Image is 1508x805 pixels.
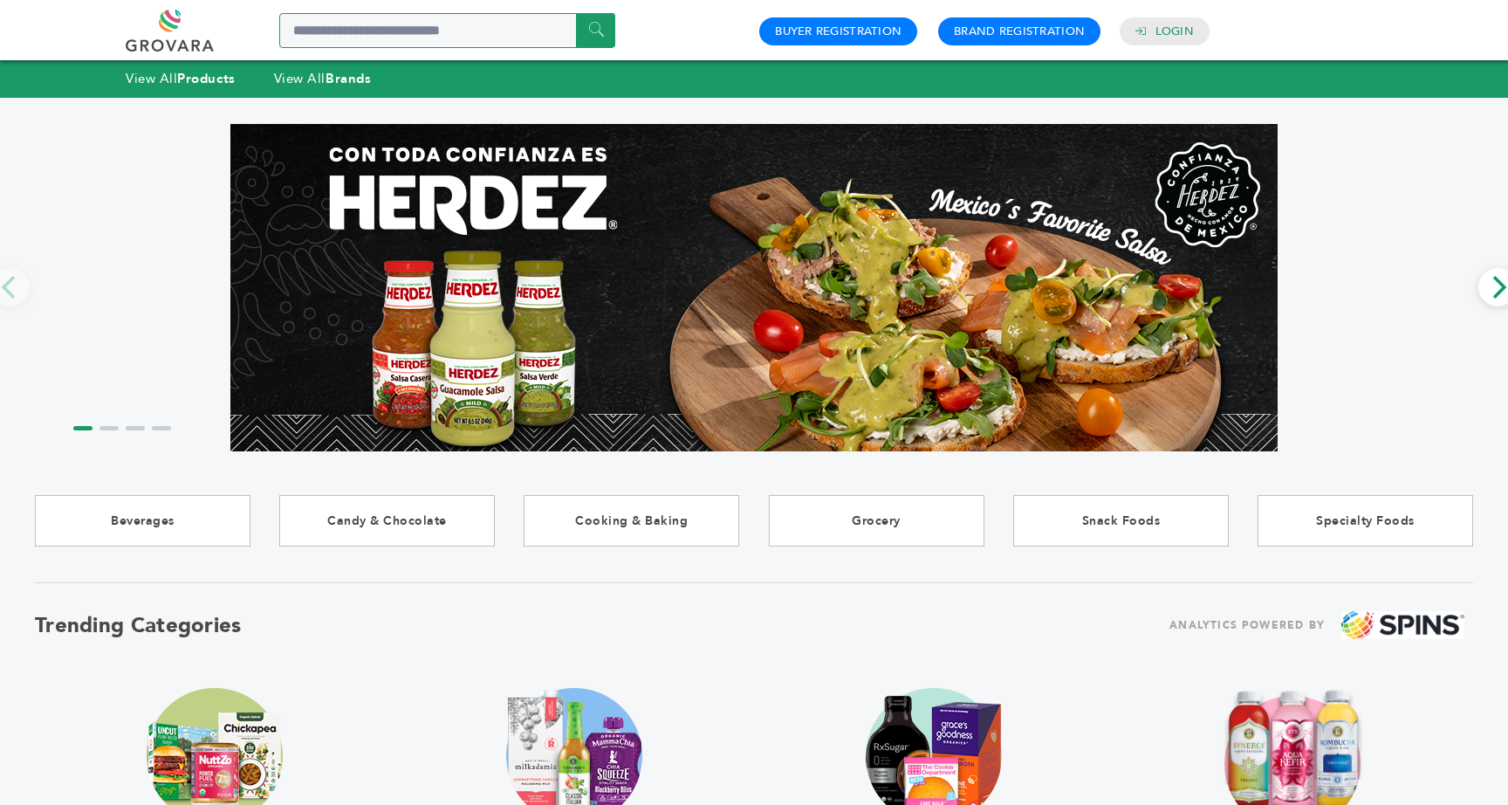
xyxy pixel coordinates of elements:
[230,124,1278,451] img: Marketplace Top Banner 1
[35,495,250,547] a: Beverages
[1169,615,1325,636] span: ANALYTICS POWERED BY
[1341,611,1464,640] img: spins.png
[126,426,145,430] li: Page dot 3
[1258,495,1473,547] a: Specialty Foods
[524,495,739,547] a: Cooking & Baking
[274,70,372,87] a: View AllBrands
[775,24,901,39] a: Buyer Registration
[35,611,242,640] h2: Trending Categories
[769,495,984,547] a: Grocery
[177,70,235,87] strong: Products
[73,426,93,430] li: Page dot 1
[326,70,371,87] strong: Brands
[152,426,171,430] li: Page dot 4
[1013,495,1229,547] a: Snack Foods
[1155,24,1194,39] a: Login
[279,495,495,547] a: Candy & Chocolate
[99,426,119,430] li: Page dot 2
[126,70,236,87] a: View AllProducts
[954,24,1085,39] a: Brand Registration
[279,13,615,48] input: Search a product or brand...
